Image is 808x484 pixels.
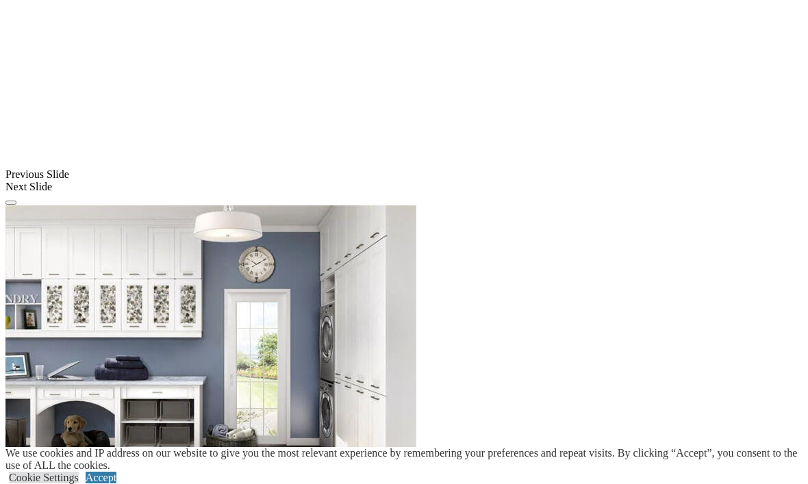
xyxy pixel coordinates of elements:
div: Next Slide [5,181,803,193]
a: Accept [86,472,116,483]
div: We use cookies and IP address on our website to give you the most relevant experience by remember... [5,447,808,472]
button: Click here to pause slide show [5,201,16,205]
img: Banner for mobile view [5,205,416,479]
div: Previous Slide [5,168,803,181]
a: Cookie Settings [9,472,79,483]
